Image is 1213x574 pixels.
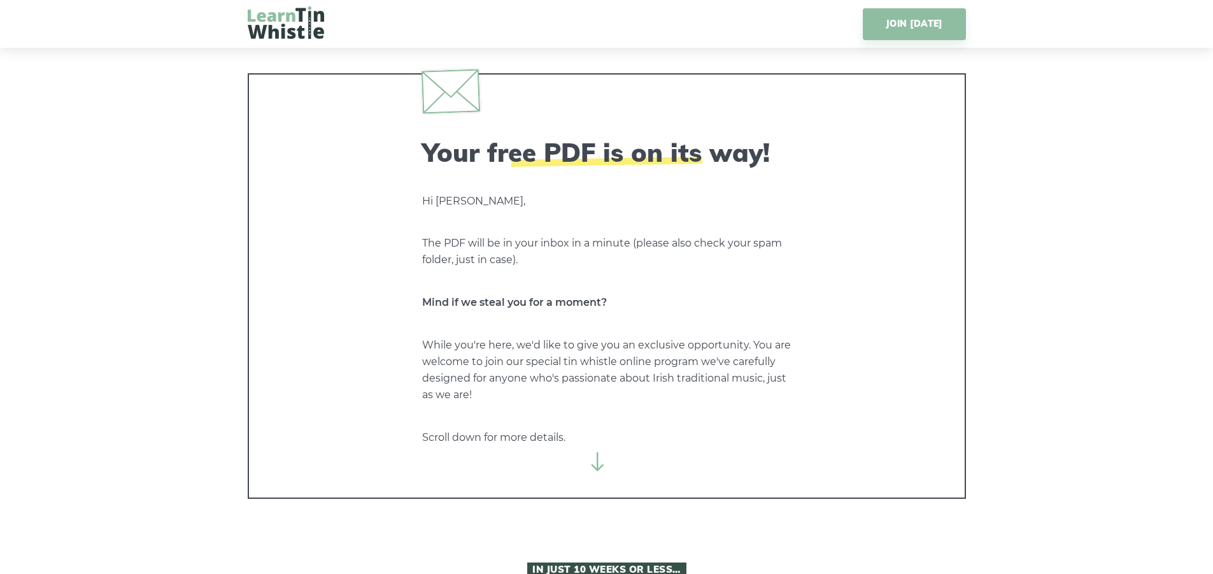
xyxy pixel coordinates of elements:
p: Hi [PERSON_NAME], [422,193,791,210]
img: LearnTinWhistle.com [248,6,324,39]
p: While you're here, we'd like to give you an exclusive opportunity. You are welcome to join our sp... [422,337,791,403]
a: JOIN [DATE] [863,8,965,40]
p: The PDF will be in your inbox in a minute (please also check your spam folder, just in case). [422,235,791,268]
strong: Mind if we steal you for a moment? [422,296,607,308]
h2: Your free PDF is on its way! [422,137,791,168]
p: Scroll down for more details. [422,429,791,446]
img: envelope.svg [421,69,479,113]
